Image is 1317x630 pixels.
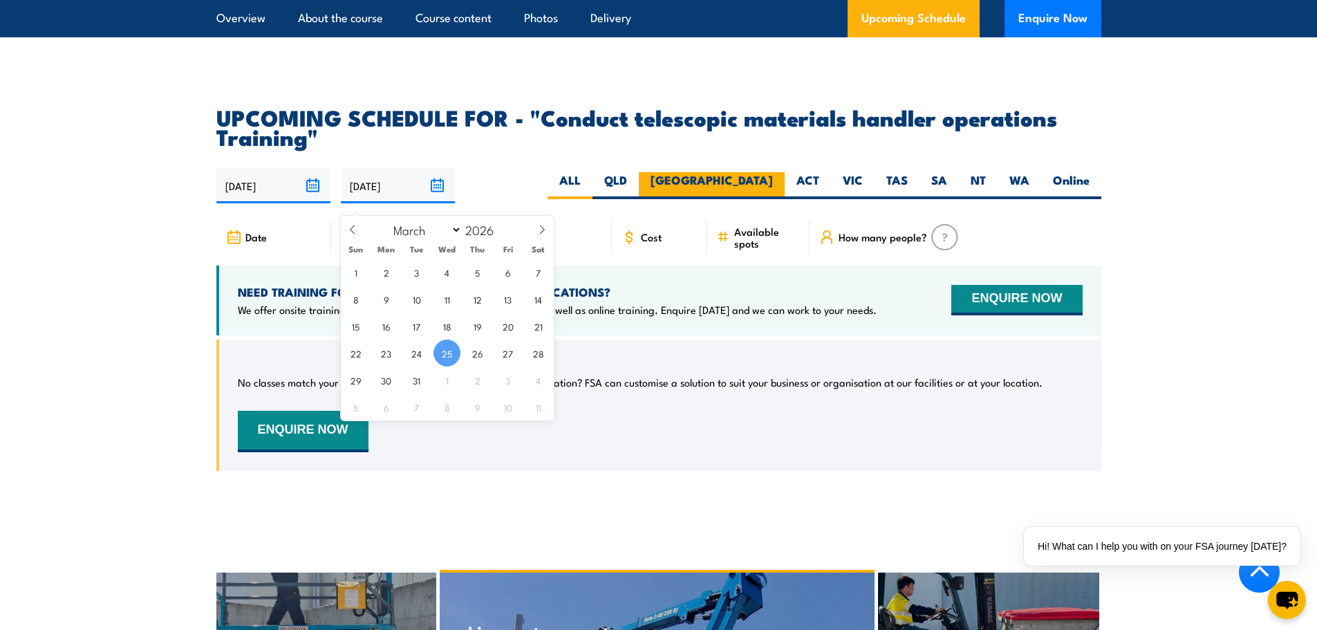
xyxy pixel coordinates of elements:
[464,340,491,367] span: March 26, 2026
[373,313,400,340] span: March 16, 2026
[402,245,432,254] span: Tue
[373,367,400,393] span: March 30, 2026
[734,225,800,249] span: Available spots
[238,376,440,389] p: No classes match your search criteria, sorry.
[525,286,552,313] span: March 14, 2026
[462,221,507,238] input: Year
[342,259,369,286] span: March 1, 2026
[839,231,927,243] span: How many people?
[403,393,430,420] span: April 7, 2026
[639,172,785,199] label: [GEOGRAPHIC_DATA]
[1024,527,1300,566] div: Hi! What can I help you with on your FSA journey [DATE]?
[494,259,521,286] span: March 6, 2026
[238,284,877,299] h4: NEED TRAINING FOR LARGER GROUPS OR MULTIPLE LOCATIONS?
[494,313,521,340] span: March 20, 2026
[592,172,639,199] label: QLD
[464,393,491,420] span: April 9, 2026
[1268,581,1306,619] button: chat-button
[525,313,552,340] span: March 21, 2026
[464,313,491,340] span: March 19, 2026
[373,340,400,367] span: March 23, 2026
[216,168,330,203] input: From date
[494,393,521,420] span: April 10, 2026
[525,259,552,286] span: March 7, 2026
[403,340,430,367] span: March 24, 2026
[342,313,369,340] span: March 15, 2026
[371,245,402,254] span: Mon
[403,367,430,393] span: March 31, 2026
[525,340,552,367] span: March 28, 2026
[641,231,662,243] span: Cost
[433,393,460,420] span: April 8, 2026
[433,313,460,340] span: March 18, 2026
[342,340,369,367] span: March 22, 2026
[523,245,554,254] span: Sat
[494,286,521,313] span: March 13, 2026
[342,286,369,313] span: March 8, 2026
[342,367,369,393] span: March 29, 2026
[432,245,463,254] span: Wed
[341,168,455,203] input: To date
[386,221,462,239] select: Month
[403,286,430,313] span: March 10, 2026
[403,259,430,286] span: March 3, 2026
[449,376,1043,389] p: Can’t find a date or location? FSA can customise a solution to suit your business or organisation...
[919,172,959,199] label: SA
[959,172,998,199] label: NT
[433,367,460,393] span: April 1, 2026
[464,367,491,393] span: April 2, 2026
[875,172,919,199] label: TAS
[238,303,877,317] p: We offer onsite training, training at our centres, multisite solutions as well as online training...
[493,245,523,254] span: Fri
[494,340,521,367] span: March 27, 2026
[463,245,493,254] span: Thu
[548,172,592,199] label: ALL
[373,259,400,286] span: March 2, 2026
[464,286,491,313] span: March 12, 2026
[998,172,1041,199] label: WA
[785,172,831,199] label: ACT
[831,172,875,199] label: VIC
[525,393,552,420] span: April 11, 2026
[341,245,371,254] span: Sun
[373,286,400,313] span: March 9, 2026
[342,393,369,420] span: April 5, 2026
[433,340,460,367] span: March 25, 2026
[216,107,1101,146] h2: UPCOMING SCHEDULE FOR - "Conduct telescopic materials handler operations Training"
[238,411,368,452] button: ENQUIRE NOW
[373,393,400,420] span: April 6, 2026
[403,313,430,340] span: March 17, 2026
[433,286,460,313] span: March 11, 2026
[433,259,460,286] span: March 4, 2026
[494,367,521,393] span: April 3, 2026
[525,367,552,393] span: April 4, 2026
[1041,172,1101,199] label: Online
[245,231,267,243] span: Date
[951,285,1082,315] button: ENQUIRE NOW
[464,259,491,286] span: March 5, 2026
